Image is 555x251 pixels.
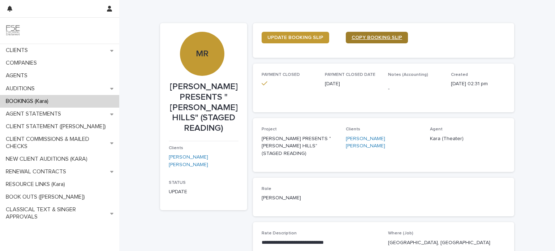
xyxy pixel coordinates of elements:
[262,73,300,77] span: PAYMENT CLOSED
[6,23,20,38] img: 9JgRvJ3ETPGCJDhvPVA5
[3,136,110,150] p: CLIENT COMMISSIONS & MAILED CHECKS
[325,80,379,88] p: [DATE]
[3,98,54,105] p: BOOKINGS (Kara)
[180,5,224,59] div: MR
[3,181,71,188] p: RESOURCE LINKS (Kara)
[3,194,91,200] p: BOOK OUTS ([PERSON_NAME])
[3,123,112,130] p: CLIENT STATEMENT ([PERSON_NAME])
[451,73,468,77] span: Created
[169,146,183,150] span: Clients
[346,135,421,150] a: [PERSON_NAME] [PERSON_NAME]
[262,231,297,235] span: Rate Description
[169,188,238,196] p: UPDATE
[352,35,402,40] span: COPY BOOKING SLIP
[3,111,67,117] p: AGENT STATEMENTS
[262,187,271,191] span: Role
[267,35,323,40] span: UPDATE BOOKING SLIP
[262,127,277,131] span: Project
[3,47,34,54] p: CLIENTS
[3,60,43,66] p: COMPANIES
[430,135,505,143] p: Kara (Theater)
[169,181,186,185] span: STATUS
[388,73,428,77] span: Notes (Accounting)
[3,72,33,79] p: AGENTS
[325,73,375,77] span: PAYMENT CLOSED DATE
[262,32,329,43] a: UPDATE BOOKING SLIP
[262,194,337,202] p: [PERSON_NAME]
[346,127,360,131] span: Clients
[388,85,443,93] p: -
[262,135,337,157] p: [PERSON_NAME] PRESENTS "[PERSON_NAME] HILLS" (STAGED READING)
[3,156,93,163] p: NEW CLIENT AUDITIONS (KARA)
[169,153,238,169] a: [PERSON_NAME] [PERSON_NAME]
[3,168,72,175] p: RENEWAL CONTRACTS
[451,80,505,88] p: [DATE] 02:31 pm
[3,85,40,92] p: AUDITIONS
[430,127,443,131] span: Agent
[388,231,413,235] span: Where (Job)
[346,32,408,43] a: COPY BOOKING SLIP
[3,206,110,220] p: CLASSICAL TEXT & SINGER APPROVALS
[169,82,238,134] p: [PERSON_NAME] PRESENTS "[PERSON_NAME] HILLS" (STAGED READING)
[388,239,506,247] p: [GEOGRAPHIC_DATA], [GEOGRAPHIC_DATA]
